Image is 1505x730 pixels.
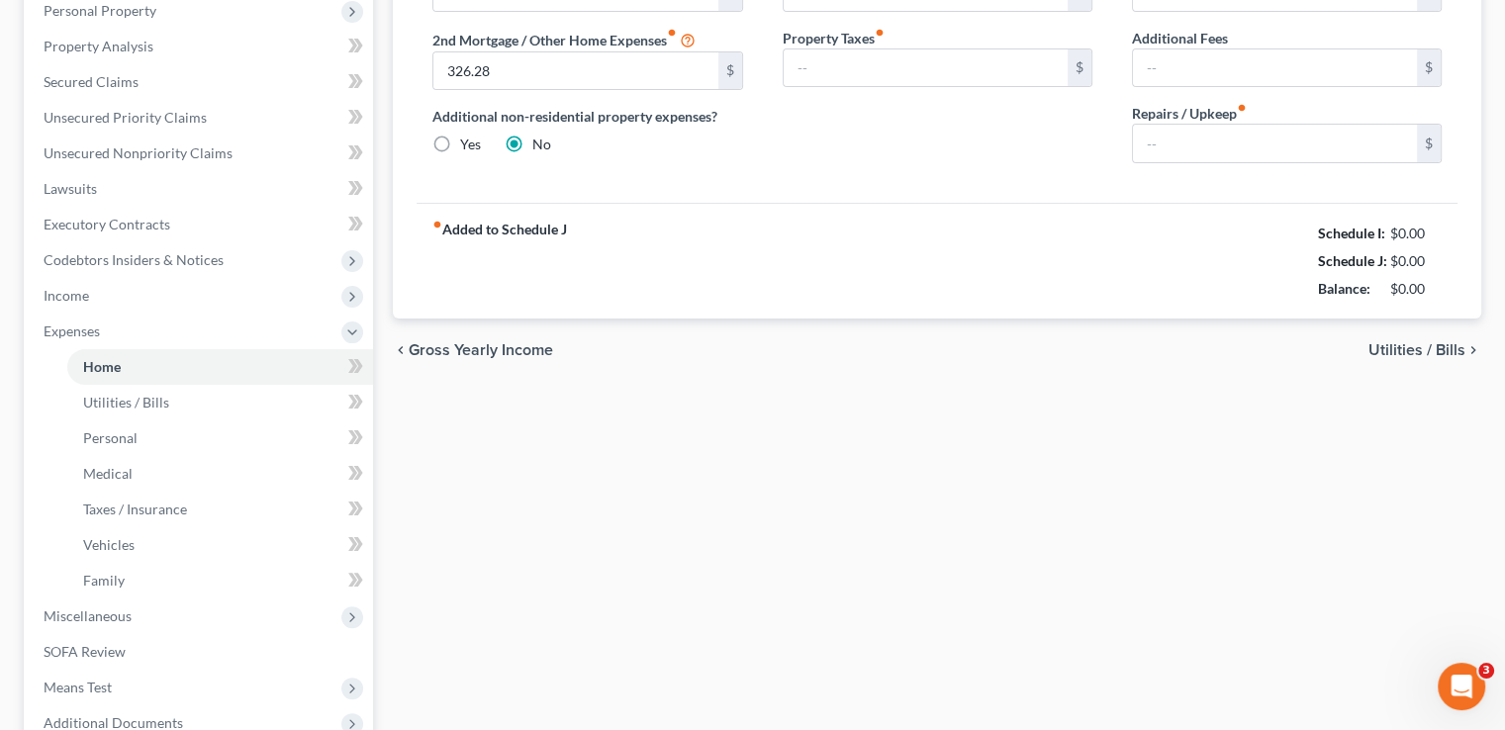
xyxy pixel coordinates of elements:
[1132,28,1228,48] label: Additional Fees
[1133,49,1417,87] input: --
[83,501,187,517] span: Taxes / Insurance
[532,135,551,154] label: No
[1478,663,1494,679] span: 3
[1318,225,1385,241] strong: Schedule I:
[667,28,677,38] i: fiber_manual_record
[393,342,409,358] i: chevron_left
[83,465,133,482] span: Medical
[432,106,742,127] label: Additional non-residential property expenses?
[28,64,373,100] a: Secured Claims
[44,73,139,90] span: Secured Claims
[784,49,1068,87] input: --
[432,220,567,303] strong: Added to Schedule J
[1318,280,1370,297] strong: Balance:
[1390,251,1443,271] div: $0.00
[83,536,135,553] span: Vehicles
[28,100,373,136] a: Unsecured Priority Claims
[67,420,373,456] a: Personal
[1237,103,1247,113] i: fiber_manual_record
[1068,49,1091,87] div: $
[28,207,373,242] a: Executory Contracts
[67,492,373,527] a: Taxes / Insurance
[44,251,224,268] span: Codebtors Insiders & Notices
[432,28,696,51] label: 2nd Mortgage / Other Home Expenses
[44,322,100,339] span: Expenses
[1368,342,1481,358] button: Utilities / Bills chevron_right
[44,38,153,54] span: Property Analysis
[783,28,885,48] label: Property Taxes
[1417,125,1441,162] div: $
[67,527,373,563] a: Vehicles
[432,220,442,229] i: fiber_manual_record
[433,52,717,90] input: --
[1368,342,1465,358] span: Utilities / Bills
[83,429,138,446] span: Personal
[1390,224,1443,243] div: $0.00
[44,144,233,161] span: Unsecured Nonpriority Claims
[875,28,885,38] i: fiber_manual_record
[67,456,373,492] a: Medical
[83,394,169,411] span: Utilities / Bills
[1465,342,1481,358] i: chevron_right
[83,358,121,375] span: Home
[44,2,156,19] span: Personal Property
[83,572,125,589] span: Family
[28,171,373,207] a: Lawsuits
[393,342,553,358] button: chevron_left Gross Yearly Income
[1318,252,1387,269] strong: Schedule J:
[44,109,207,126] span: Unsecured Priority Claims
[67,563,373,598] a: Family
[1390,279,1443,299] div: $0.00
[44,216,170,232] span: Executory Contracts
[28,29,373,64] a: Property Analysis
[718,52,742,90] div: $
[28,136,373,171] a: Unsecured Nonpriority Claims
[28,634,373,670] a: SOFA Review
[44,607,132,624] span: Miscellaneous
[67,349,373,385] a: Home
[67,385,373,420] a: Utilities / Bills
[1132,103,1247,124] label: Repairs / Upkeep
[44,643,126,660] span: SOFA Review
[1417,49,1441,87] div: $
[460,135,481,154] label: Yes
[44,180,97,197] span: Lawsuits
[1438,663,1485,710] iframe: Intercom live chat
[44,679,112,695] span: Means Test
[409,342,553,358] span: Gross Yearly Income
[44,287,89,304] span: Income
[1133,125,1417,162] input: --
